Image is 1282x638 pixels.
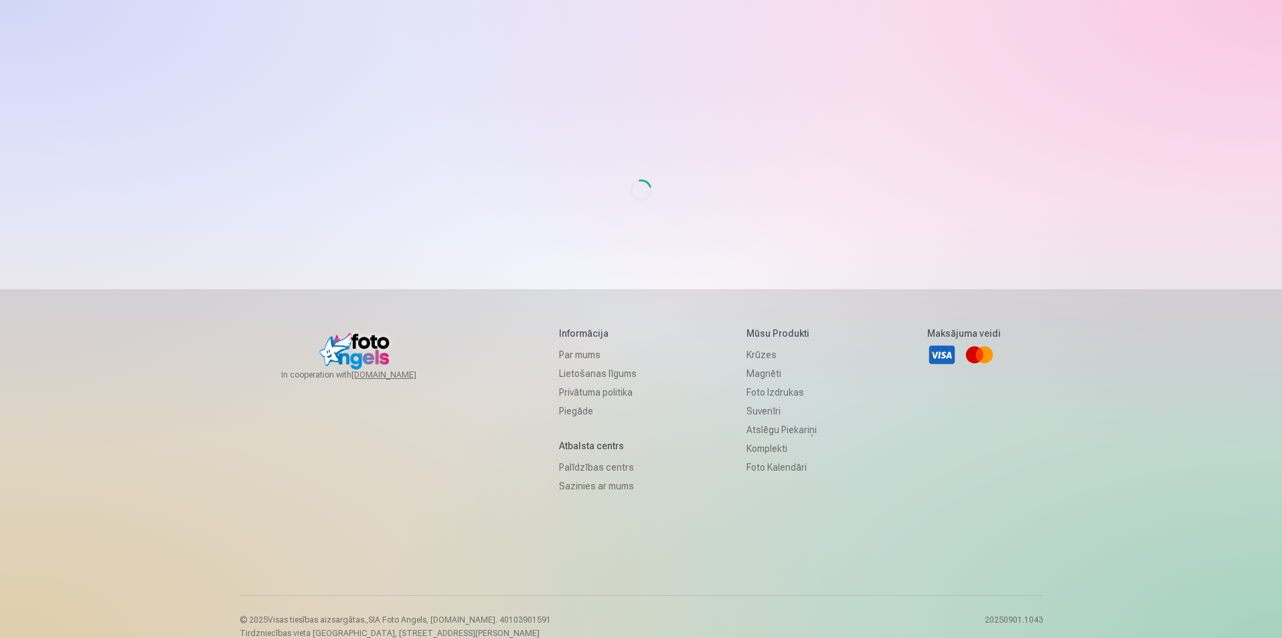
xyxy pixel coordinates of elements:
a: Mastercard [965,340,994,370]
a: Komplekti [746,439,817,458]
h5: Atbalsta centrs [559,439,637,453]
a: Sazinies ar mums [559,477,637,495]
h5: Maksājuma veidi [927,327,1001,340]
a: Lietošanas līgums [559,364,637,383]
a: Foto izdrukas [746,383,817,402]
a: Suvenīri [746,402,817,420]
h5: Mūsu produkti [746,327,817,340]
a: Krūzes [746,345,817,364]
a: Par mums [559,345,637,364]
a: Visa [927,340,957,370]
span: In cooperation with [281,370,449,380]
a: Piegāde [559,402,637,420]
a: Privātuma politika [559,383,637,402]
a: Magnēti [746,364,817,383]
a: Atslēgu piekariņi [746,420,817,439]
a: Palīdzības centrs [559,458,637,477]
a: Foto kalendāri [746,458,817,477]
a: [DOMAIN_NAME] [351,370,449,380]
p: © 2025 Visas tiesības aizsargātas. , [240,615,551,625]
h5: Informācija [559,327,637,340]
span: SIA Foto Angels, [DOMAIN_NAME]. 40103901591 [368,615,551,625]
